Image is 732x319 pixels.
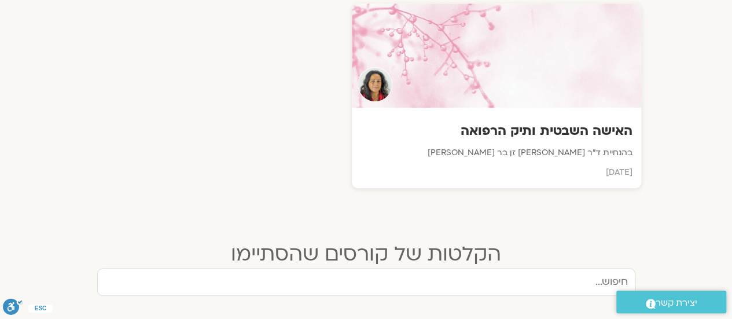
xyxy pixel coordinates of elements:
a: Teacherהאישה השבטית ותיק הרפואהבהנחיית ד״ר [PERSON_NAME] זן בר [PERSON_NAME][DATE] [91,3,641,188]
span: יצירת קשר [656,295,697,311]
img: Teacher [358,67,392,102]
input: חיפוש... [97,268,635,296]
h3: האישה השבטית ותיק הרפואה [361,122,632,140]
h2: הקלטות של קורסים שהסתיימו [97,243,635,266]
a: יצירת קשר [616,291,726,313]
p: [DATE] [361,166,632,179]
p: בהנחיית ד״ר [PERSON_NAME] זן בר [PERSON_NAME] [361,146,632,160]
